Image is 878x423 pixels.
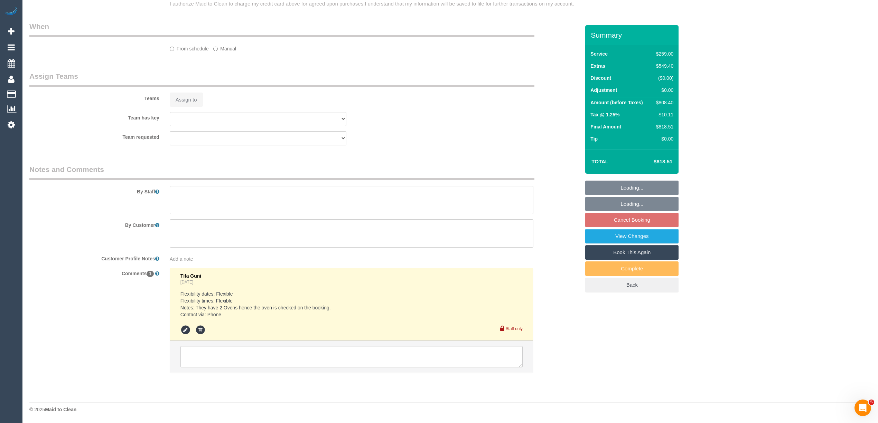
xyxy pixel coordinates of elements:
span: I understand that my information will be saved to file for further transactions on my account. [365,1,574,7]
label: Manual [213,43,236,52]
label: From schedule [170,43,209,52]
a: Book This Again [585,245,679,260]
span: Tifa Guni [180,273,201,279]
span: 5 [869,400,874,405]
a: [DATE] [180,280,193,285]
div: $808.40 [653,99,673,106]
legend: Notes and Comments [29,164,534,180]
span: Add a note [170,256,193,262]
label: Discount [590,75,611,81]
h4: $818.51 [633,159,672,165]
span: 1 [147,271,154,277]
div: ($0.00) [653,75,673,81]
div: $0.00 [653,135,673,142]
label: Extras [590,63,605,69]
iframe: Intercom live chat [854,400,871,416]
label: Tip [590,135,598,142]
a: View Changes [585,229,679,243]
div: $818.51 [653,123,673,130]
div: © 2025 [29,406,871,413]
label: By Staff [24,186,165,195]
strong: Total [591,158,608,164]
label: Customer Profile Notes [24,253,165,262]
label: Comments [24,268,165,277]
h3: Summary [591,31,675,39]
div: $0.00 [653,87,673,94]
label: Service [590,50,608,57]
label: Final Amount [590,123,621,130]
label: Tax @ 1.25% [590,111,619,118]
legend: Assign Teams [29,71,534,87]
a: Back [585,278,679,292]
legend: When [29,21,534,37]
div: $549.40 [653,63,673,69]
img: Automaid Logo [4,7,18,17]
small: Staff only [506,326,523,331]
label: By Customer [24,219,165,229]
div: $259.00 [653,50,673,57]
pre: Flexibility dates: Flexible Flexibility times: Flexible Notes: They have 2 Ovens hence the oven i... [180,290,523,318]
div: $10.11 [653,111,673,118]
label: Amount (before Taxes) [590,99,643,106]
input: Manual [213,47,218,51]
label: Teams [24,93,165,102]
label: Adjustment [590,87,617,94]
input: From schedule [170,47,174,51]
strong: Maid to Clean [45,407,76,412]
label: Team has key [24,112,165,121]
label: Team requested [24,131,165,141]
